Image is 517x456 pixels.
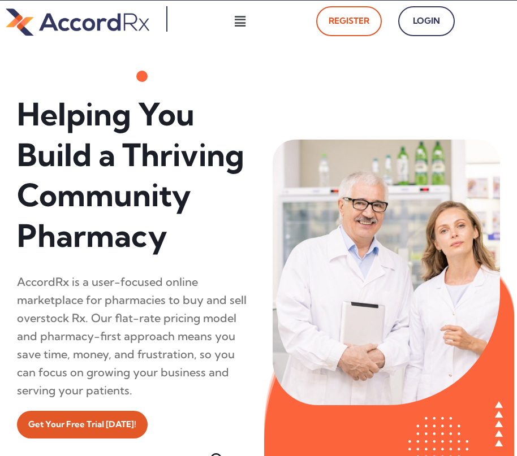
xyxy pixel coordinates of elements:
h1: Helping You Build a Thriving Community Pharmacy [17,94,250,256]
span: Register [329,13,369,29]
div: AccordRx is a user-focused online marketplace for pharmacies to buy and sell overstock Rx. Our fl... [17,273,250,399]
a: Get Your Free Trial [DATE]! [17,411,148,438]
span: Login [411,13,442,29]
a: Register [316,6,382,36]
img: default-logo [6,6,149,38]
a: Login [398,6,455,36]
span: Get Your Free Trial [DATE]! [28,416,136,433]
